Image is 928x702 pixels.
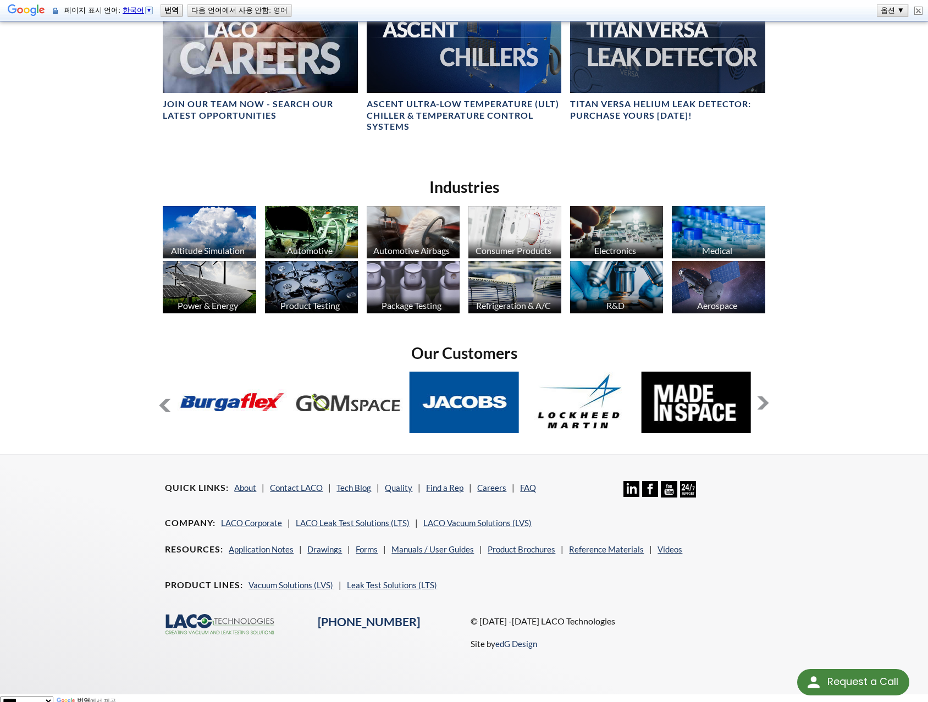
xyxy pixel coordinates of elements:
a: Application Notes [229,544,294,554]
img: industry_Electronics_670x376.jpg [570,206,663,258]
a: Tech Blog [336,483,371,493]
div: Automotive [263,245,357,256]
img: industry_HVAC_670x376.jpg [468,261,561,313]
a: LACO Vacuum Solutions (LVS) [423,518,532,528]
a: Drawings [307,544,342,554]
h4: Ascent Ultra-Low Temperature (ULT) Chiller & Temperature Control Systems [367,98,561,132]
a: Reference Materials [569,544,644,554]
div: Medical [670,245,764,256]
p: © [DATE] -[DATE] LACO Technologies [471,614,763,628]
img: Burgaflex.jpg [177,372,286,433]
button: 번역 [161,5,182,16]
img: industry_Medical_670x376.jpg [672,206,765,258]
h4: Company [165,517,216,529]
a: Medical [672,206,765,261]
div: Altitude Simulation [161,245,255,256]
a: Aerospace [672,261,765,316]
div: Product Testing [263,300,357,311]
p: Site by [471,637,537,650]
h4: Quick Links [165,482,229,494]
a: Automotive Airbags [367,206,460,261]
div: Power & Energy [161,300,255,311]
h4: Product Lines [165,579,243,591]
img: 닫기 [914,7,923,15]
span: 페이지 표시 언어: [64,6,156,14]
img: Google 번역 [8,3,45,19]
img: MadeInSpace.jpg [642,372,751,433]
img: industry_Package_670x376.jpg [367,261,460,313]
a: Consumer Products [468,206,561,261]
img: industry_Auto-Airbag_670x376.jpg [367,206,460,258]
a: LACO Leak Test Solutions (LTS) [296,518,410,528]
img: industry_AltitudeSim_670x376.jpg [163,206,256,258]
a: LACO Corporate [221,518,282,528]
a: R&D [570,261,663,316]
a: Product Testing [265,261,358,316]
img: industry_Power-2_670x376.jpg [163,261,256,313]
a: FAQ [520,483,536,493]
img: industry_Consumer_670x376.jpg [468,206,561,258]
h4: Resources [165,544,223,555]
img: Lockheed-Martin.jpg [526,372,635,433]
h4: TITAN VERSA Helium Leak Detector: Purchase Yours [DATE]! [570,98,765,121]
img: Jacobs.jpg [410,372,519,433]
h2: Our Customers [158,343,769,363]
span: 한국어 [123,6,144,14]
a: Vacuum Solutions (LVS) [248,580,333,590]
a: Automotive [265,206,358,261]
a: Electronics [570,206,663,261]
a: Power & Energy [163,261,256,316]
a: Manuals / User Guides [391,544,474,554]
b: 번역 [164,6,179,14]
div: Electronics [568,245,662,256]
div: Request a Call [827,669,898,694]
img: 24/7 Support Icon [680,481,696,497]
a: Contact LACO [270,483,323,493]
a: Refrigeration & A/C [468,261,561,316]
a: 한국어 [123,6,154,14]
img: round button [805,673,822,691]
a: Forms [356,544,378,554]
div: Refrigeration & A/C [467,300,560,311]
img: GOM-Space.jpg [293,372,402,433]
img: industry_Automotive_670x376.jpg [265,206,358,258]
h4: Join our team now - SEARCH OUR LATEST OPPORTUNITIES [163,98,357,121]
div: Consumer Products [467,245,560,256]
a: Videos [658,544,682,554]
div: Aerospace [670,300,764,311]
a: edG Design [495,639,537,649]
a: Quality [385,483,412,493]
img: industry_ProductTesting_670x376.jpg [265,261,358,313]
a: Product Brochures [488,544,555,554]
img: Artboard_1.jpg [672,261,765,313]
div: Package Testing [365,300,459,311]
a: Package Testing [367,261,460,316]
div: Automotive Airbags [365,245,459,256]
img: industry_R_D_670x376.jpg [570,261,663,313]
a: 24/7 Support [680,489,696,499]
div: Request a Call [797,669,909,695]
a: Careers [477,483,506,493]
a: About [234,483,256,493]
a: Find a Rep [426,483,463,493]
div: R&D [568,300,662,311]
button: 다음 언어에서 사용 안함: 영어 [188,5,291,16]
a: Leak Test Solutions (LTS) [347,580,437,590]
img: 이 보안 페이지의 콘텐츠를 번역하기 위해 보안 연결을 사용하여 Google로 전송합니다. [53,7,58,15]
a: [PHONE_NUMBER] [318,615,420,629]
a: Altitude Simulation [163,206,256,261]
h2: Industries [158,177,769,197]
button: 옵션 ▼ [877,5,908,16]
